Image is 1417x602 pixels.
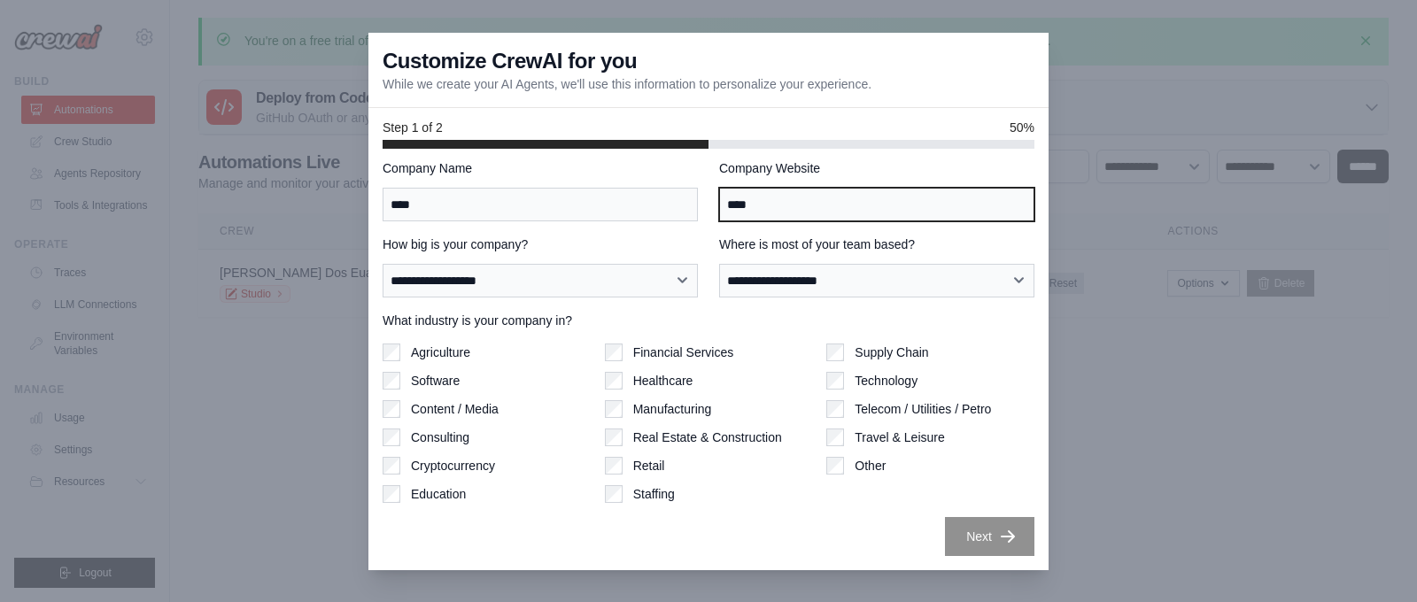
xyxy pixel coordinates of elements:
[1010,119,1034,136] span: 50%
[633,428,782,446] label: Real Estate & Construction
[411,400,499,418] label: Content / Media
[633,485,675,503] label: Staffing
[383,47,637,75] h3: Customize CrewAI for you
[411,372,460,390] label: Software
[1328,517,1417,602] div: Widget de chat
[1328,517,1417,602] iframe: Chat Widget
[383,312,1034,329] label: What industry is your company in?
[855,428,944,446] label: Travel & Leisure
[633,343,734,361] label: Financial Services
[719,235,1034,253] label: Where is most of your team based?
[411,457,495,475] label: Cryptocurrency
[383,119,443,136] span: Step 1 of 2
[383,159,698,177] label: Company Name
[719,159,1034,177] label: Company Website
[633,457,665,475] label: Retail
[945,517,1034,556] button: Next
[411,485,466,503] label: Education
[411,428,469,446] label: Consulting
[855,457,886,475] label: Other
[633,400,712,418] label: Manufacturing
[855,400,991,418] label: Telecom / Utilities / Petro
[383,235,698,253] label: How big is your company?
[411,343,470,361] label: Agriculture
[855,372,918,390] label: Technology
[633,372,693,390] label: Healthcare
[855,343,928,361] label: Supply Chain
[383,75,871,93] p: While we create your AI Agents, we'll use this information to personalize your experience.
